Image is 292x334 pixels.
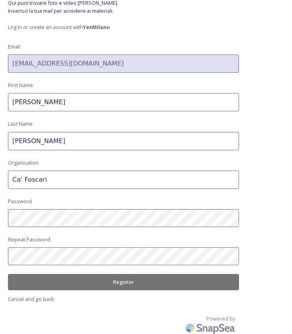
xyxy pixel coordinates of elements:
[8,198,32,205] span: Password
[8,236,50,243] span: Repeat Password
[8,93,239,111] input: John
[83,23,110,31] strong: YesMilano
[206,315,235,322] span: Powered by
[8,171,239,189] input: Acme Inc
[8,54,239,73] input: john.doe@snapsea.io
[8,132,239,150] input: Doe
[8,23,239,31] span: Log in or create an account with
[8,159,39,167] span: Organisation
[8,43,20,50] span: Email
[8,120,33,128] span: Last Name
[8,295,54,303] span: Cancel and go back
[8,274,239,290] button: Register
[8,82,33,89] span: First Name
